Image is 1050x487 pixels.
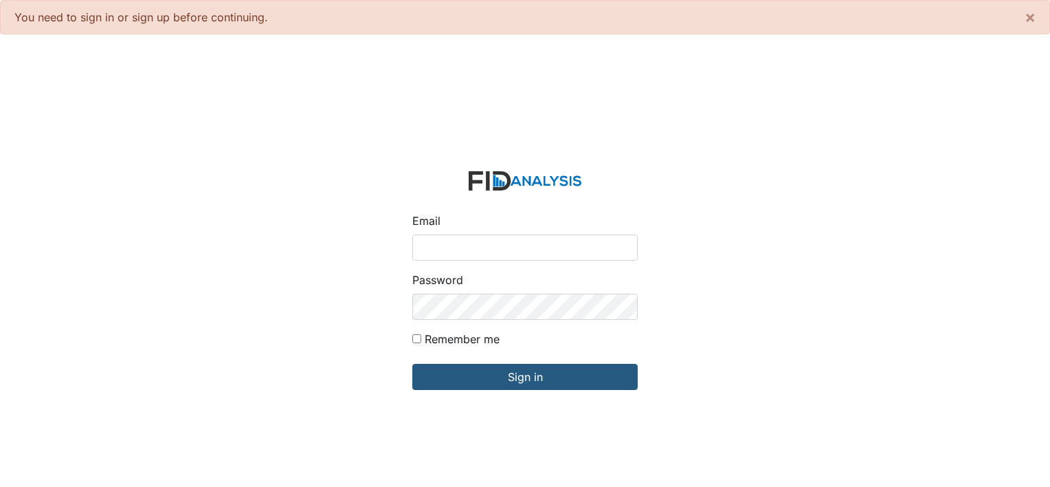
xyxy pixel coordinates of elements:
label: Email [412,213,440,229]
input: Sign in [412,364,638,390]
span: × [1025,7,1036,27]
button: × [1011,1,1049,34]
img: logo-2fc8c6e3336f68795322cb6e9a2b9007179b544421de10c17bdaae8622450297.svg [469,171,581,191]
label: Remember me [425,331,500,347]
label: Password [412,272,463,288]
